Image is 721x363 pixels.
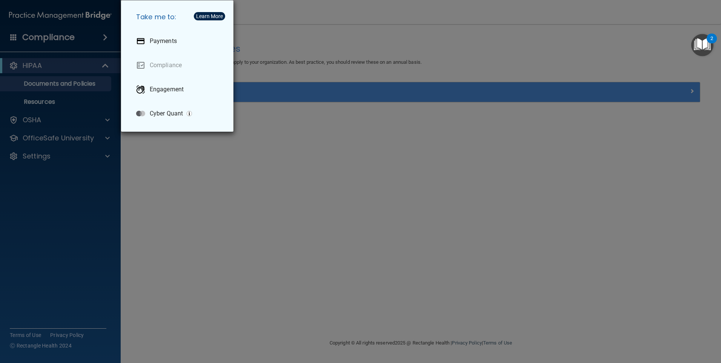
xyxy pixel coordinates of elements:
[130,31,227,52] a: Payments
[130,55,227,76] a: Compliance
[196,14,223,19] div: Learn More
[194,12,225,20] button: Learn More
[710,38,713,48] div: 2
[150,37,177,45] p: Payments
[130,103,227,124] a: Cyber Quant
[130,79,227,100] a: Engagement
[150,110,183,117] p: Cyber Quant
[130,6,227,28] h5: Take me to:
[691,34,713,56] button: Open Resource Center, 2 new notifications
[150,86,184,93] p: Engagement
